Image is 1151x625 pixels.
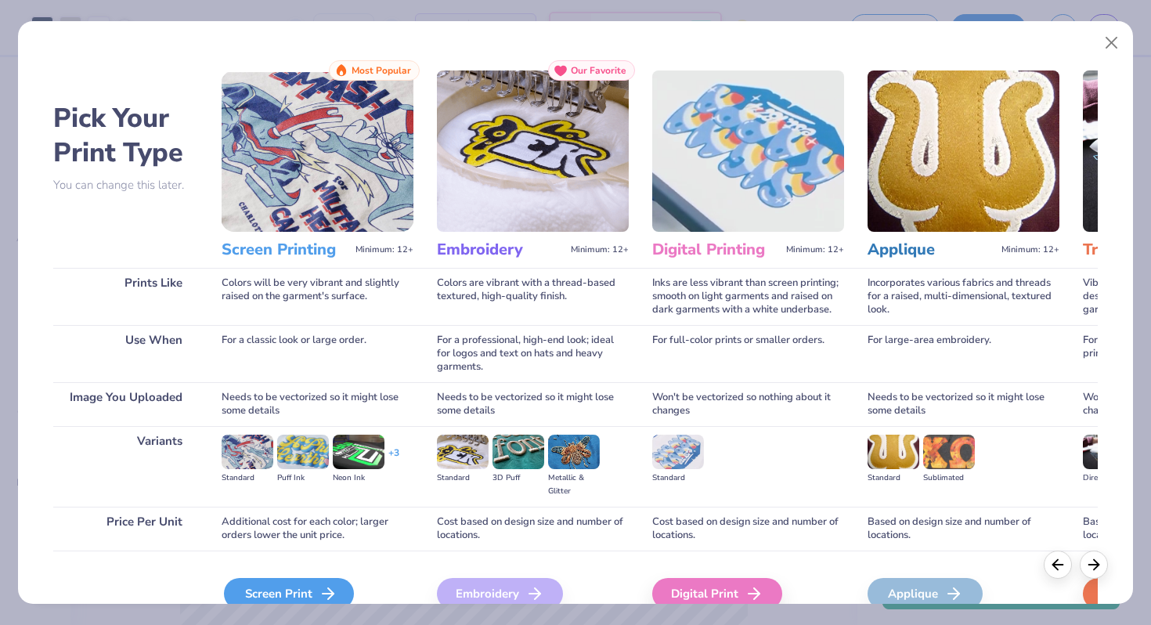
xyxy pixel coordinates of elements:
[1083,435,1135,469] img: Direct-to-film
[493,471,544,485] div: 3D Puff
[222,325,413,382] div: For a classic look or large order.
[868,325,1059,382] div: For large-area embroidery.
[1083,471,1135,485] div: Direct-to-film
[53,268,198,325] div: Prints Like
[868,507,1059,551] div: Based on design size and number of locations.
[652,325,844,382] div: For full-color prints or smaller orders.
[548,435,600,469] img: Metallic & Glitter
[1001,244,1059,255] span: Minimum: 12+
[923,471,975,485] div: Sublimated
[355,244,413,255] span: Minimum: 12+
[222,471,273,485] div: Standard
[222,240,349,260] h3: Screen Printing
[868,578,983,609] div: Applique
[437,70,629,232] img: Embroidery
[652,70,844,232] img: Digital Printing
[333,471,384,485] div: Neon Ink
[493,435,544,469] img: 3D Puff
[868,70,1059,232] img: Applique
[437,325,629,382] div: For a professional, high-end look; ideal for logos and text on hats and heavy garments.
[277,471,329,485] div: Puff Ink
[53,325,198,382] div: Use When
[923,435,975,469] img: Sublimated
[548,471,600,498] div: Metallic & Glitter
[224,578,354,609] div: Screen Print
[437,435,489,469] img: Standard
[652,507,844,551] div: Cost based on design size and number of locations.
[786,244,844,255] span: Minimum: 12+
[222,70,413,232] img: Screen Printing
[277,435,329,469] img: Puff Ink
[652,578,782,609] div: Digital Print
[222,382,413,426] div: Needs to be vectorized so it might lose some details
[53,179,198,192] p: You can change this later.
[652,471,704,485] div: Standard
[437,382,629,426] div: Needs to be vectorized so it might lose some details
[352,65,411,76] span: Most Popular
[571,65,626,76] span: Our Favorite
[222,507,413,551] div: Additional cost for each color; larger orders lower the unit price.
[571,244,629,255] span: Minimum: 12+
[652,382,844,426] div: Won't be vectorized so nothing about it changes
[388,446,399,473] div: + 3
[437,471,489,485] div: Standard
[333,435,384,469] img: Neon Ink
[53,507,198,551] div: Price Per Unit
[652,268,844,325] div: Inks are less vibrant than screen printing; smooth on light garments and raised on dark garments ...
[868,268,1059,325] div: Incorporates various fabrics and threads for a raised, multi-dimensional, textured look.
[222,435,273,469] img: Standard
[868,435,919,469] img: Standard
[437,268,629,325] div: Colors are vibrant with a thread-based textured, high-quality finish.
[437,240,565,260] h3: Embroidery
[53,101,198,170] h2: Pick Your Print Type
[652,435,704,469] img: Standard
[437,578,563,609] div: Embroidery
[868,240,995,260] h3: Applique
[222,268,413,325] div: Colors will be very vibrant and slightly raised on the garment's surface.
[652,240,780,260] h3: Digital Printing
[868,471,919,485] div: Standard
[868,382,1059,426] div: Needs to be vectorized so it might lose some details
[1097,28,1127,58] button: Close
[53,426,198,507] div: Variants
[437,507,629,551] div: Cost based on design size and number of locations.
[53,382,198,426] div: Image You Uploaded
